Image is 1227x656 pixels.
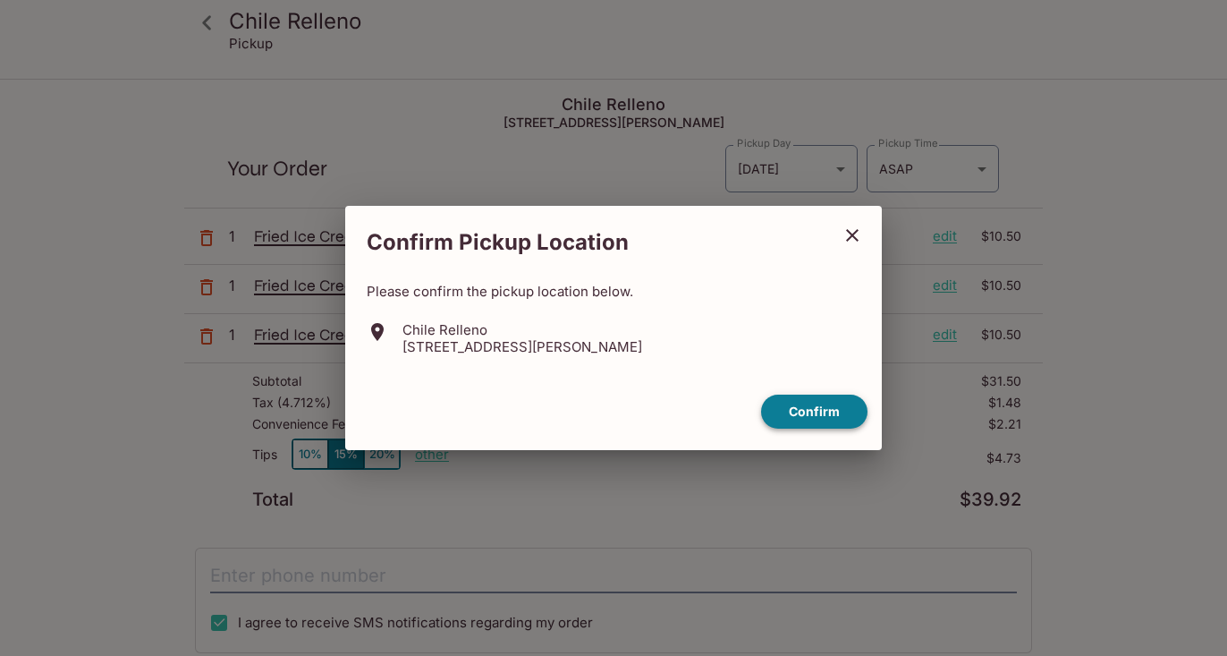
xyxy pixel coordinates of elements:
[345,220,830,265] h2: Confirm Pickup Location
[402,338,642,355] p: [STREET_ADDRESS][PERSON_NAME]
[761,395,867,430] button: confirm
[830,213,875,258] button: close
[367,283,860,300] p: Please confirm the pickup location below.
[402,321,642,338] p: Chile Relleno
